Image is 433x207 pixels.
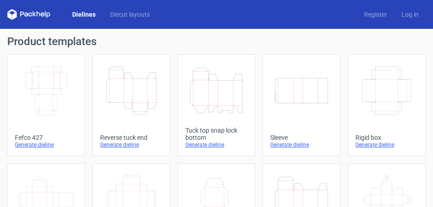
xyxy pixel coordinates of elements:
a: SleeveGenerate dieline [263,54,341,156]
div: Generate dieline [15,141,78,148]
div: Sleeve [270,134,333,141]
div: Tuck top snap lock bottom [185,127,248,141]
div: Generate dieline [355,141,418,148]
div: Generate dieline [100,141,163,148]
a: Reverse tuck endGenerate dieline [92,54,170,156]
div: Reverse tuck end [100,134,163,141]
div: Generate dieline [185,141,248,148]
a: Log in [394,10,426,19]
div: Rigid box [355,134,418,141]
a: Register [357,10,394,19]
h1: Product templates [7,36,426,47]
div: Fefco 427 [15,134,78,141]
a: Fefco 427Generate dieline [7,54,85,156]
a: Dielines [65,10,103,19]
a: Rigid boxGenerate dieline [348,54,426,156]
div: Generate dieline [270,141,333,148]
a: Diecut layouts [103,10,157,19]
a: Tuck top snap lock bottomGenerate dieline [178,54,256,156]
